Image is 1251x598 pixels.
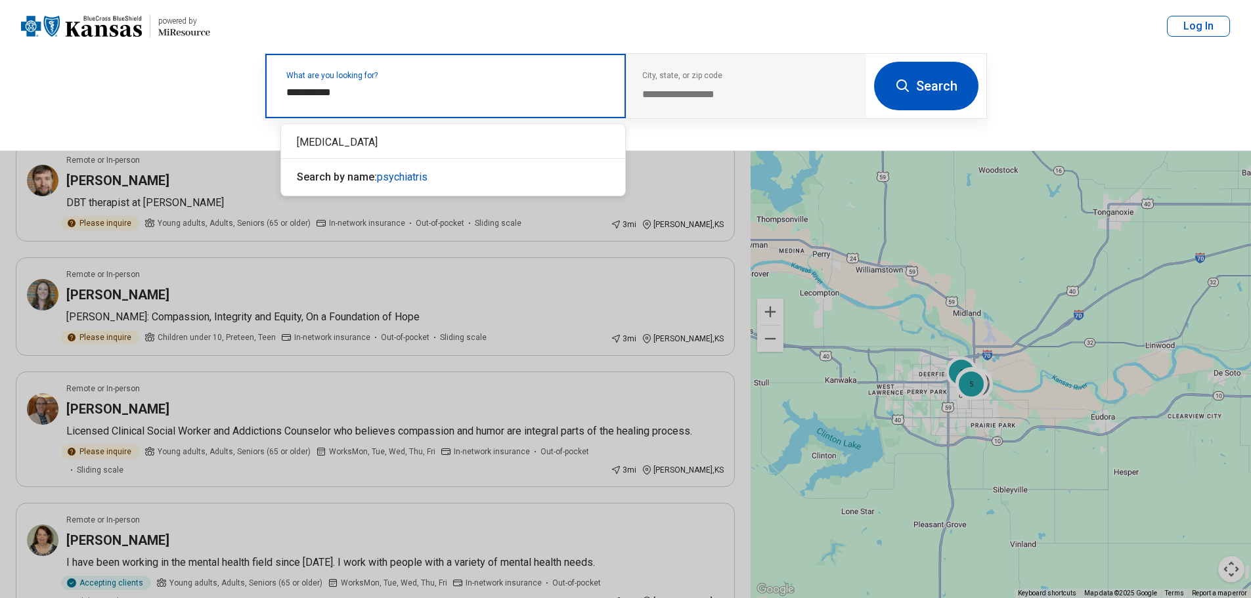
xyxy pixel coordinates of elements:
[874,62,978,110] button: Search
[158,15,210,27] div: powered by
[1167,16,1230,37] button: Log In
[297,171,377,183] span: Search by name:
[286,72,610,79] label: What are you looking for?
[377,171,428,183] span: psychiatris
[21,11,142,42] img: Blue Cross Blue Shield Kansas
[281,124,625,196] div: Suggestions
[281,129,625,156] div: [MEDICAL_DATA]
